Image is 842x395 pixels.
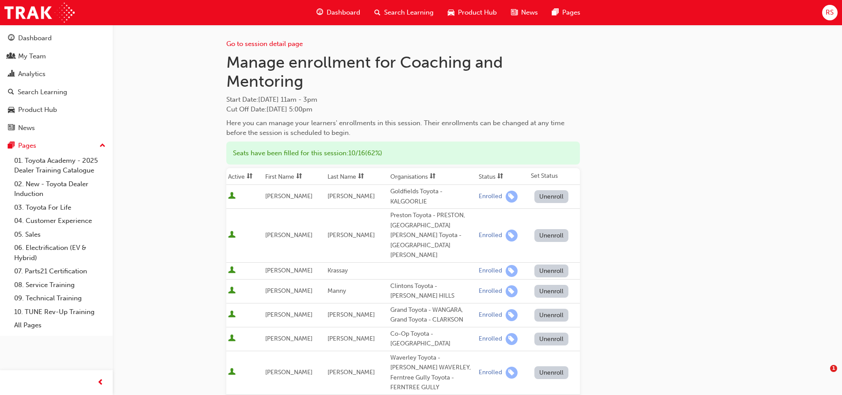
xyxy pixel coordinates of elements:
[265,267,312,274] span: [PERSON_NAME]
[390,305,475,325] div: Grand Toyota - WANGARA, Grand Toyota - CLARKSON
[4,138,109,154] button: Pages
[228,334,236,343] span: User is active
[390,329,475,349] div: Co-Op Toyota - [GEOGRAPHIC_DATA]
[265,368,312,376] span: [PERSON_NAME]
[326,168,389,185] th: Toggle SortBy
[534,265,569,277] button: Unenroll
[545,4,587,22] a: pages-iconPages
[228,266,236,275] span: User is active
[328,311,375,318] span: [PERSON_NAME]
[4,3,75,23] img: Trak
[458,8,497,18] span: Product Hub
[8,106,15,114] span: car-icon
[506,367,518,379] span: learningRecordVerb_ENROLL-icon
[309,4,367,22] a: guage-iconDashboard
[497,173,503,180] span: sorting-icon
[4,28,109,138] button: DashboardMy TeamAnalyticsSearch LearningProduct HubNews
[11,278,109,292] a: 08. Service Training
[228,231,236,240] span: User is active
[529,168,580,185] th: Set Status
[479,267,502,275] div: Enrolled
[265,287,312,295] span: [PERSON_NAME]
[521,8,538,18] span: News
[448,7,454,18] span: car-icon
[328,267,348,274] span: Krassay
[367,4,441,22] a: search-iconSearch Learning
[11,214,109,228] a: 04. Customer Experience
[258,96,317,104] span: [DATE] 11am - 3pm
[826,8,834,18] span: RS
[384,8,434,18] span: Search Learning
[8,35,15,42] span: guage-icon
[11,201,109,215] a: 03. Toyota For Life
[18,51,46,61] div: My Team
[296,173,302,180] span: sorting-icon
[328,192,375,200] span: [PERSON_NAME]
[479,287,502,295] div: Enrolled
[228,287,236,295] span: User is active
[328,335,375,342] span: [PERSON_NAME]
[506,191,518,203] span: learningRecordVerb_ENROLL-icon
[4,102,109,118] a: Product Hub
[11,241,109,265] a: 06. Electrification (EV & Hybrid)
[506,230,518,242] span: learningRecordVerb_ENROLL-icon
[534,309,569,322] button: Unenroll
[822,5,838,20] button: RS
[441,4,504,22] a: car-iconProduct Hub
[479,311,502,319] div: Enrolled
[504,4,545,22] a: news-iconNews
[4,30,109,46] a: Dashboard
[562,8,580,18] span: Pages
[390,211,475,261] div: Preston Toyota - PRESTON, [GEOGRAPHIC_DATA][PERSON_NAME] Toyota - [GEOGRAPHIC_DATA][PERSON_NAME]
[226,105,312,113] span: Cut Off Date : [DATE] 5:00pm
[390,353,475,393] div: Waverley Toyota - [PERSON_NAME] WAVERLEY, Ferntree Gully Toyota - FERNTREE GULLY
[534,285,569,298] button: Unenroll
[18,69,46,79] div: Analytics
[328,287,346,295] span: Manny
[534,366,569,379] button: Unenroll
[389,168,477,185] th: Toggle SortBy
[8,70,15,78] span: chart-icon
[18,33,52,43] div: Dashboard
[316,7,323,18] span: guage-icon
[18,105,57,115] div: Product Hub
[328,231,375,239] span: [PERSON_NAME]
[552,7,559,18] span: pages-icon
[430,173,436,180] span: sorting-icon
[18,87,67,97] div: Search Learning
[4,48,109,65] a: My Team
[226,95,580,105] span: Start Date :
[226,53,580,91] h1: Manage enrollment for Coaching and Mentoring
[228,368,236,377] span: User is active
[8,88,14,96] span: search-icon
[11,265,109,278] a: 07. Parts21 Certification
[263,168,326,185] th: Toggle SortBy
[11,291,109,305] a: 09. Technical Training
[390,187,475,207] div: Goldfields Toyota - KALGOORLIE
[477,168,529,185] th: Toggle SortBy
[265,335,312,342] span: [PERSON_NAME]
[830,365,837,372] span: 1
[534,190,569,203] button: Unenroll
[97,377,104,388] span: prev-icon
[247,173,253,180] span: sorting-icon
[534,333,569,345] button: Unenroll
[265,311,312,318] span: [PERSON_NAME]
[226,142,580,165] div: Seats have been filled for this session : 10 / 16 ( 62% )
[506,265,518,277] span: learningRecordVerb_ENROLL-icon
[812,365,833,386] iframe: Intercom live chat
[506,333,518,345] span: learningRecordVerb_ENROLL-icon
[11,154,109,177] a: 01. Toyota Academy - 2025 Dealer Training Catalogue
[11,228,109,242] a: 05. Sales
[506,285,518,297] span: learningRecordVerb_ENROLL-icon
[479,192,502,201] div: Enrolled
[4,66,109,82] a: Analytics
[11,177,109,201] a: 02. New - Toyota Dealer Induction
[4,120,109,136] a: News
[11,318,109,332] a: All Pages
[506,309,518,321] span: learningRecordVerb_ENROLL-icon
[226,118,580,138] div: Here you can manage your learners' enrollments in this session. Their enrollments can be changed ...
[327,8,360,18] span: Dashboard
